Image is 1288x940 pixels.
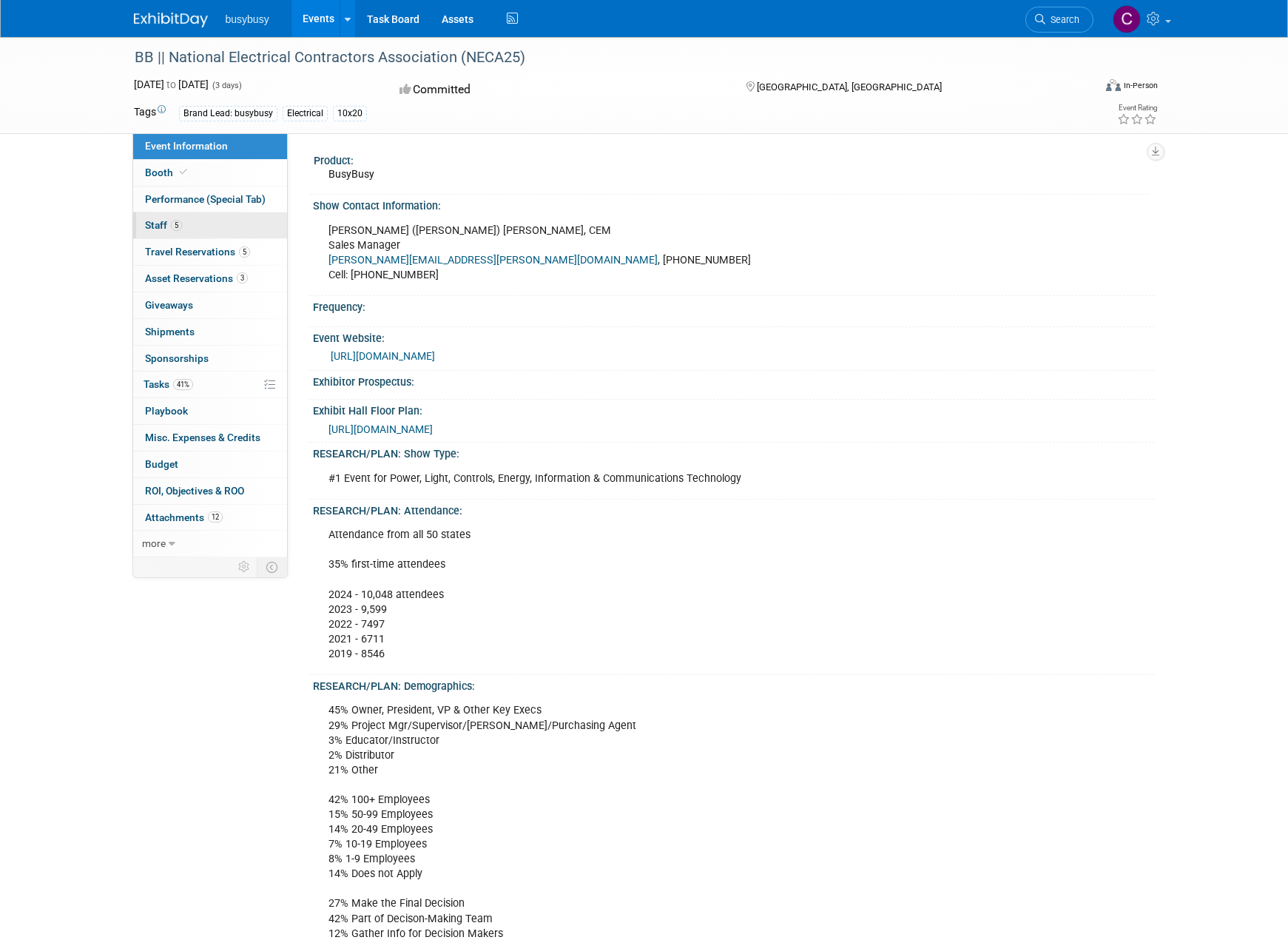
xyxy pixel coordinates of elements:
[133,372,287,397] a: Tasks41%
[211,81,242,90] span: (3 days)
[757,81,942,93] span: [GEOGRAPHIC_DATA], [GEOGRAPHIC_DATA]
[226,13,269,25] span: busybusy
[313,371,1155,389] div: Exhibitor Prospectus:
[145,167,190,178] span: Booth
[133,319,287,345] a: Shipments
[145,326,195,338] span: Shipments
[145,272,248,284] span: Asset Reservations
[134,104,166,121] td: Tags
[133,133,287,159] a: Event Information
[328,254,658,266] a: [PERSON_NAME][EMAIL_ADDRESS][PERSON_NAME][DOMAIN_NAME]
[1123,80,1158,91] div: In-Person
[318,464,991,494] div: #1 Event for Power, Light, Controls, Energy, Information & Communications Technology
[133,425,287,451] a: Misc. Expenses & Credits
[171,220,182,231] span: 5
[173,379,193,390] span: 41%
[237,272,248,283] span: 3
[133,451,287,477] a: Budget
[313,675,1155,694] div: RESEARCH/PLAN: Demographics:
[232,557,257,577] td: Personalize Event Tab Strip
[313,195,1155,213] div: Show Contact Information:
[133,212,287,238] a: Staff5
[313,500,1155,518] div: RESEARCH/PLAN: Attendance:
[145,352,209,364] span: Sponsorships
[133,266,287,292] a: Asset Reservations3
[1106,79,1121,91] img: Format-Inperson.png
[313,327,1155,346] div: Event Website:
[395,77,722,103] div: Committed
[313,400,1155,418] div: Exhibit Hall Floor Plan:
[145,458,178,470] span: Budget
[318,520,991,669] div: Attendance from all 50 states 35% first-time attendees 2024 - 10,048 attendees 2023 - 9,599 2022 ...
[145,405,188,417] span: Playbook
[134,13,208,27] img: ExhibitDay
[331,350,435,362] a: [URL][DOMAIN_NAME]
[1045,14,1079,25] span: Search
[129,44,1071,71] div: BB || National Electrical Contractors Association (NECA25)
[145,219,182,231] span: Staff
[1113,5,1141,33] img: Collin Larson
[145,511,223,523] span: Attachments
[133,160,287,186] a: Booth
[328,423,433,435] a: [URL][DOMAIN_NAME]
[133,398,287,424] a: Playbook
[179,106,277,121] div: Brand Lead: busybusy
[133,478,287,504] a: ROI, Objectives & ROO
[145,140,228,152] span: Event Information
[133,505,287,531] a: Attachments12
[314,150,1148,168] div: Product:
[134,78,209,90] span: [DATE] [DATE]
[1117,104,1157,112] div: Event Rating
[133,531,287,557] a: more
[133,187,287,212] a: Performance (Special Tab)
[208,511,223,523] span: 12
[283,106,328,121] div: Electrical
[1025,7,1093,33] a: Search
[145,246,250,258] span: Travel Reservations
[133,239,287,265] a: Travel Reservations5
[145,193,266,205] span: Performance (Special Tab)
[145,485,244,497] span: ROI, Objectives & ROO
[313,443,1155,461] div: RESEARCH/PLAN: Show Type:
[1006,77,1159,99] div: Event Format
[145,432,260,443] span: Misc. Expenses & Credits
[145,299,193,311] span: Giveaways
[180,168,187,176] i: Booth reservation complete
[318,216,991,290] div: [PERSON_NAME] ([PERSON_NAME]) [PERSON_NAME], CEM Sales Manager , [PHONE_NUMBER] Cell: [PHONE_NUMBER]
[144,378,193,390] span: Tasks
[328,168,374,180] span: BusyBusy
[257,557,287,577] td: Toggle Event Tabs
[142,537,166,549] span: more
[133,346,287,372] a: Sponsorships
[313,296,1155,315] div: Frequency:
[164,78,178,90] span: to
[333,106,367,121] div: 10x20
[239,246,250,258] span: 5
[133,292,287,318] a: Giveaways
